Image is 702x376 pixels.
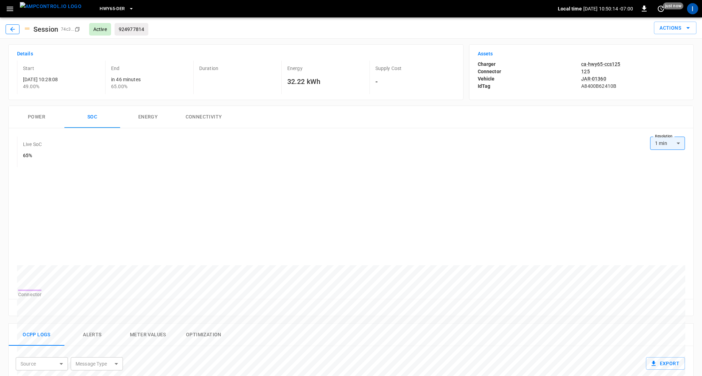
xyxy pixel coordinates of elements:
[558,5,582,12] p: Local time
[287,76,367,87] h6: 32.22 kWh
[199,65,279,72] p: Duration
[375,65,455,72] p: Supply Cost
[111,83,190,90] p: 65.00%
[655,3,666,14] button: set refresh interval
[100,5,125,13] span: HWY65-DER
[31,24,61,35] h6: Session
[654,22,696,34] button: Actions
[64,106,120,128] button: SOC
[478,83,582,90] p: IdTag
[583,5,633,12] p: [DATE] 10:50:14 -07:00
[581,75,685,82] a: JAR-01360
[655,133,672,139] label: Resolution
[9,106,64,128] button: Power
[646,357,685,370] button: Export
[687,3,698,14] div: profile-icon
[287,65,367,72] p: Energy
[375,76,455,87] h6: -
[120,324,176,346] button: Meter Values
[581,83,685,90] p: A8400B62410B
[176,324,232,346] button: Optimization
[581,61,685,68] a: ca-hwy65-ccs125
[119,26,144,33] p: 924977814
[111,76,190,90] div: in 46 minutes
[120,106,176,128] button: Energy
[20,2,81,11] img: ampcontrol.io logo
[17,50,455,58] h6: Details
[61,27,75,32] span: 74c3 ...
[23,141,42,148] p: Live SoC
[23,76,102,83] p: [DATE] 10:28:08
[176,106,232,128] button: Connectivity
[111,65,190,72] p: End
[478,75,582,83] p: Vehicle
[478,68,582,75] p: Connector
[581,68,685,75] a: 125
[64,324,120,346] button: Alerts
[23,83,102,90] p: 49.00 %
[663,2,684,9] span: just now
[89,23,111,36] div: Active
[23,152,42,160] h6: 65%
[9,324,64,346] button: Ocpp logs
[23,65,102,72] p: Start
[97,2,136,16] button: HWY65-DER
[650,137,685,150] div: 1 min
[74,25,81,33] div: copy
[478,61,582,68] p: Charger
[478,50,685,58] h6: Assets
